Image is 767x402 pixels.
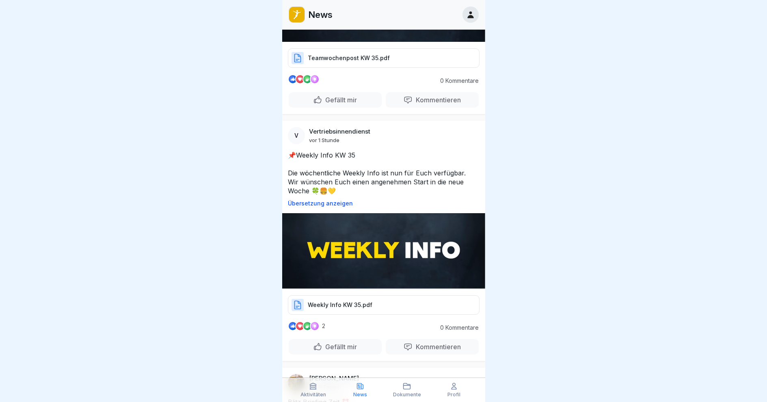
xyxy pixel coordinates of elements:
[288,305,480,313] a: Weekly Info KW 35.pdf
[300,392,326,398] p: Aktivitäten
[413,96,461,104] p: Kommentieren
[308,9,333,20] p: News
[434,78,479,84] p: 0 Kommentare
[288,200,480,207] p: Übersetzung anzeigen
[288,58,480,66] a: Teamwochenpost KW 35.pdf
[393,392,421,398] p: Dokumente
[309,375,359,382] p: [PERSON_NAME]
[308,301,372,309] p: Weekly Info KW 35.pdf
[322,323,325,329] p: 2
[322,96,357,104] p: Gefällt mir
[322,343,357,351] p: Gefällt mir
[309,137,339,143] p: vor 1 Stunde
[434,324,479,331] p: 0 Kommentare
[413,343,461,351] p: Kommentieren
[288,127,305,144] div: V
[308,54,390,62] p: Teamwochenpost KW 35.pdf
[288,151,480,195] p: 📌Weekly Info KW 35 Die wöchentliche Weekly Info ist nun für Euch verfügbar. Wir wünschen Euch ein...
[447,392,460,398] p: Profil
[309,128,370,135] p: Vertriebsinnendienst
[282,213,485,289] img: Post Image
[289,7,305,22] img: oo2rwhh5g6mqyfqxhtbddxvd.png
[353,392,367,398] p: News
